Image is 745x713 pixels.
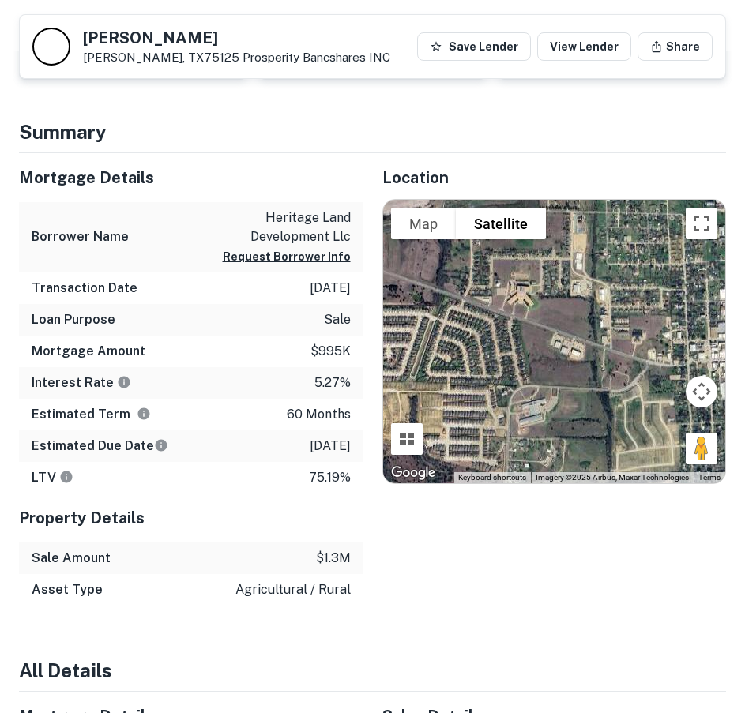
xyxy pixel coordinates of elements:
button: Toggle fullscreen view [686,208,717,239]
button: Share [638,32,713,61]
h6: Estimated Due Date [32,437,168,456]
span: Imagery ©2025 Airbus, Maxar Technologies [536,473,689,482]
img: Google [387,463,439,483]
p: [DATE] [310,279,351,298]
h5: Mortgage Details [19,166,363,190]
p: [DATE] [310,437,351,456]
button: Show satellite imagery [456,208,546,239]
p: $1.3m [316,549,351,568]
p: 60 months [287,405,351,424]
h5: [PERSON_NAME] [83,30,390,46]
h4: All Details [19,656,726,685]
h6: Estimated Term [32,405,151,424]
button: Map camera controls [686,376,717,407]
button: Tilt map [391,423,423,455]
button: Keyboard shortcuts [458,472,526,483]
button: Show street map [391,208,456,239]
svg: Estimate is based on a standard schedule for this type of loan. [154,438,168,452]
a: View Lender [537,32,631,61]
button: Request Borrower Info [223,247,351,266]
p: agricultural / rural [235,580,351,599]
a: Open this area in Google Maps (opens a new window) [387,463,439,483]
h6: Transaction Date [32,279,137,298]
p: sale [324,310,351,329]
p: $995k [310,342,351,361]
p: [PERSON_NAME], TX75125 [83,51,390,65]
a: Terms [698,473,721,482]
p: heritage land development llc [209,208,351,246]
h5: Property Details [19,506,363,530]
button: Drag Pegman onto the map to open Street View [686,433,717,464]
svg: Term is based on a standard schedule for this type of loan. [137,407,151,421]
h6: Loan Purpose [32,310,115,329]
button: Save Lender [417,32,531,61]
h4: Summary [19,118,726,146]
h5: Location [382,166,727,190]
h6: Mortgage Amount [32,342,145,361]
h6: Sale Amount [32,549,111,568]
svg: The interest rates displayed on the website are for informational purposes only and may be report... [117,375,131,389]
iframe: Chat Widget [666,587,745,662]
h6: Asset Type [32,580,103,599]
svg: LTVs displayed on the website are for informational purposes only and may be reported incorrectly... [59,470,73,484]
h6: Interest Rate [32,373,131,392]
p: 5.27% [314,373,351,392]
p: 75.19% [309,468,351,487]
h6: Borrower Name [32,227,129,246]
h6: LTV [32,468,73,487]
a: Prosperity Bancshares INC [243,51,390,64]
